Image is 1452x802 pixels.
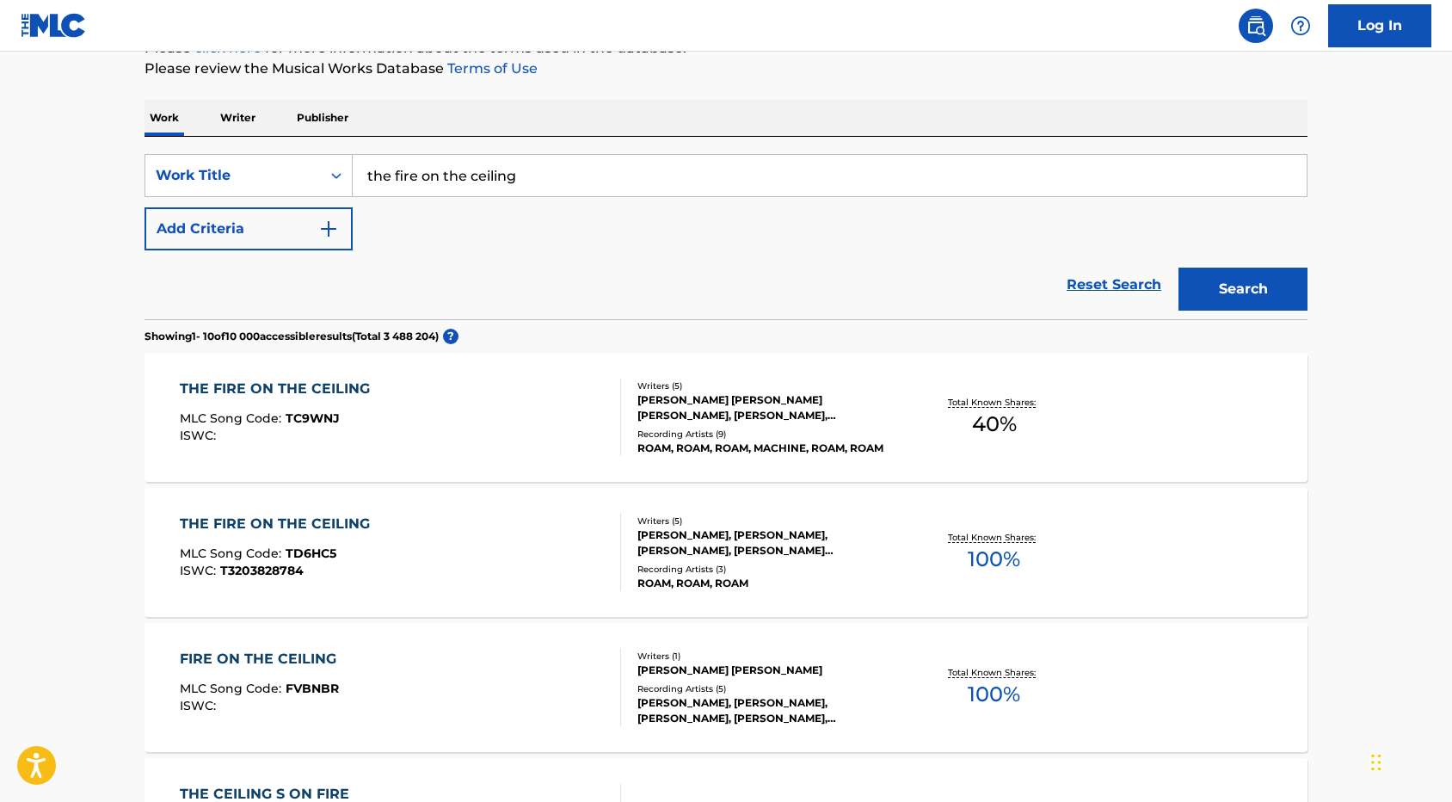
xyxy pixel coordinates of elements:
[145,329,439,344] p: Showing 1 - 10 of 10 000 accessible results (Total 3 488 204 )
[145,207,353,250] button: Add Criteria
[1366,719,1452,802] div: Chatt-widget
[180,514,378,534] div: THE FIRE ON THE CEILING
[968,679,1020,710] span: 100 %
[156,165,311,186] div: Work Title
[637,682,897,695] div: Recording Artists ( 5 )
[145,154,1307,319] form: Search Form
[318,219,339,239] img: 9d2ae6d4665cec9f34b9.svg
[145,100,184,136] p: Work
[145,488,1307,617] a: THE FIRE ON THE CEILINGMLC Song Code:TD6HC5ISWC:T3203828784Writers (5)[PERSON_NAME], [PERSON_NAME...
[968,544,1020,575] span: 100 %
[286,410,340,426] span: TC9WNJ
[948,531,1040,544] p: Total Known Shares:
[180,698,220,713] span: ISWC :
[180,428,220,443] span: ISWC :
[637,515,897,527] div: Writers ( 5 )
[443,329,458,344] span: ?
[180,410,286,426] span: MLC Song Code :
[180,379,378,399] div: THE FIRE ON THE CEILING
[180,681,286,696] span: MLC Song Code :
[637,379,897,392] div: Writers ( 5 )
[1283,9,1318,43] div: Help
[637,663,897,678] div: [PERSON_NAME] [PERSON_NAME]
[972,409,1017,440] span: 40 %
[180,649,345,669] div: FIRE ON THE CEILING
[1246,15,1266,36] img: search
[444,60,538,77] a: Terms of Use
[948,396,1040,409] p: Total Known Shares:
[1178,268,1307,311] button: Search
[948,666,1040,679] p: Total Known Shares:
[637,695,897,726] div: [PERSON_NAME], [PERSON_NAME], [PERSON_NAME], [PERSON_NAME], [PERSON_NAME]
[1239,9,1273,43] a: Public Search
[637,527,897,558] div: [PERSON_NAME], [PERSON_NAME], [PERSON_NAME], [PERSON_NAME] [PERSON_NAME], [PERSON_NAME]
[637,392,897,423] div: [PERSON_NAME] [PERSON_NAME] [PERSON_NAME], [PERSON_NAME], [PERSON_NAME]
[637,576,897,591] div: ROAM, ROAM, ROAM
[1290,15,1311,36] img: help
[1371,737,1381,788] div: Dra
[1328,4,1431,47] a: Log In
[292,100,354,136] p: Publisher
[637,650,897,663] div: Writers ( 1 )
[145,623,1307,752] a: FIRE ON THE CEILINGMLC Song Code:FVBNBRISWC:Writers (1)[PERSON_NAME] [PERSON_NAME]Recording Artis...
[637,428,897,441] div: Recording Artists ( 9 )
[1058,266,1170,304] a: Reset Search
[145,353,1307,482] a: THE FIRE ON THE CEILINGMLC Song Code:TC9WNJISWC:Writers (5)[PERSON_NAME] [PERSON_NAME] [PERSON_NA...
[637,563,897,576] div: Recording Artists ( 3 )
[286,546,336,561] span: TD6HC5
[637,441,897,456] div: ROAM, ROAM, ROAM, MACHINE, ROAM, ROAM
[145,59,1307,79] p: Please review the Musical Works Database
[21,13,87,38] img: MLC Logo
[286,681,339,696] span: FVBNBR
[215,100,261,136] p: Writer
[220,563,304,578] span: T3203828784
[1366,719,1452,802] iframe: Chat Widget
[180,563,220,578] span: ISWC :
[180,546,286,561] span: MLC Song Code :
